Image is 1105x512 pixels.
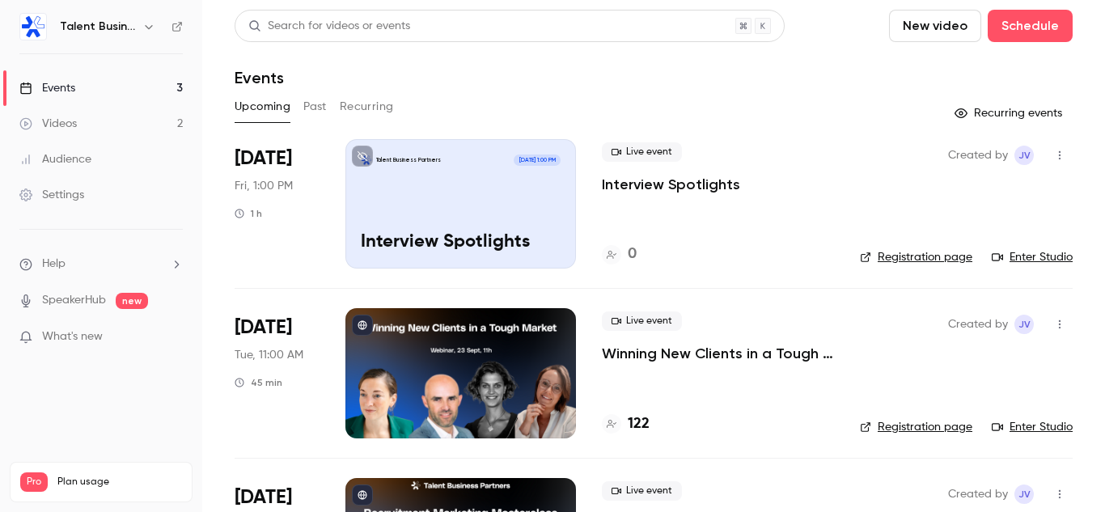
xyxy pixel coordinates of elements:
p: Talent Business Partners [376,156,441,164]
a: Interview Spotlights [602,175,740,194]
a: SpeakerHub [42,292,106,309]
p: Interview Spotlights [361,232,561,253]
div: 1 h [235,207,262,220]
h4: 0 [628,243,637,265]
span: Created by [948,315,1008,334]
a: Interview SpotlightsTalent Business Partners[DATE] 1:00 PMInterview Spotlights [345,139,576,269]
span: Created by [948,484,1008,504]
span: Live event [602,142,682,162]
span: Jeroen Van Ermen [1014,484,1034,504]
a: 122 [602,413,650,435]
button: Past [303,94,327,120]
iframe: Noticeable Trigger [163,330,183,345]
div: Events [19,80,75,96]
li: help-dropdown-opener [19,256,183,273]
h4: 122 [628,413,650,435]
span: [DATE] [235,315,292,341]
button: Upcoming [235,94,290,120]
div: Sep 12 Fri, 1:00 PM (Europe/Madrid) [235,139,320,269]
a: 0 [602,243,637,265]
button: New video [889,10,981,42]
span: JV [1018,484,1031,504]
span: Tue, 11:00 AM [235,347,303,363]
div: Audience [19,151,91,167]
span: Live event [602,481,682,501]
span: Jeroen Van Ermen [1014,146,1034,165]
span: JV [1018,315,1031,334]
div: Sep 23 Tue, 11:00 AM (Europe/Madrid) [235,308,320,438]
div: Search for videos or events [248,18,410,35]
span: What's new [42,328,103,345]
button: Recurring events [947,100,1073,126]
a: Winning New Clients in a Tough Market: Strategies for Staffing & Recruitment Agencies [602,344,834,363]
span: JV [1018,146,1031,165]
span: new [116,293,148,309]
span: Plan usage [57,476,182,489]
span: Help [42,256,66,273]
button: Recurring [340,94,394,120]
span: Created by [948,146,1008,165]
a: Registration page [860,249,972,265]
span: Live event [602,311,682,331]
span: [DATE] 1:00 PM [514,154,560,166]
span: [DATE] [235,484,292,510]
a: Enter Studio [992,419,1073,435]
div: Settings [19,187,84,203]
a: Enter Studio [992,249,1073,265]
button: Schedule [988,10,1073,42]
div: Videos [19,116,77,132]
div: 45 min [235,376,282,389]
span: Jeroen Van Ermen [1014,315,1034,334]
span: [DATE] [235,146,292,171]
span: Fri, 1:00 PM [235,178,293,194]
span: Pro [20,472,48,492]
h6: Talent Business Partners [60,19,136,35]
a: Registration page [860,419,972,435]
h1: Events [235,68,284,87]
img: Talent Business Partners [20,14,46,40]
